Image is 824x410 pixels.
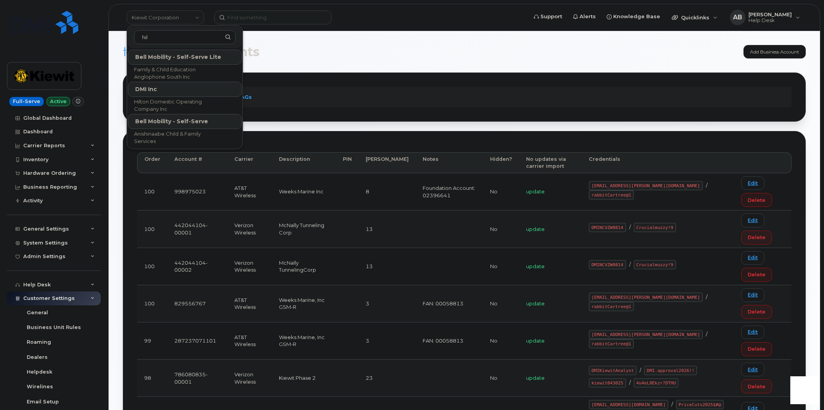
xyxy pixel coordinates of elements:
[741,326,764,339] a: Edit
[137,152,167,174] th: Order
[134,66,223,81] span: Family & Child Education Anglophone South Inc
[137,248,167,285] td: 100
[167,210,227,248] td: 442044104-00001
[741,268,772,282] button: Delete
[134,98,223,113] span: Hilton Domestic Operating Company Inc
[526,375,545,381] span: update
[227,360,272,397] td: Verizon Wireless
[526,188,545,195] span: update
[483,210,519,248] td: No
[483,360,519,397] td: No
[416,285,483,322] td: FAN: 00058813
[483,322,519,360] td: No
[167,173,227,210] td: 998975023
[359,173,416,210] td: 8
[519,152,582,174] th: No updates via carrier import
[227,322,272,360] td: AT&T Wireless
[272,360,336,397] td: Kiewit Phase 2
[137,360,167,397] td: 98
[483,285,519,322] td: No
[706,331,707,337] span: /
[359,285,416,322] td: 3
[743,45,806,59] a: Add Business Account
[167,152,227,174] th: Account #
[640,367,641,373] span: /
[272,210,336,248] td: McNally Tunneling Corp
[483,152,519,174] th: Hidden?
[741,251,764,265] a: Edit
[227,285,272,322] td: AT&T Wireless
[706,294,707,300] span: /
[137,322,167,360] td: 99
[748,271,766,278] span: Delete
[416,322,483,360] td: FAN: 00058813
[741,176,764,190] a: Edit
[748,345,766,353] span: Delete
[227,210,272,248] td: Verizon Wireless
[359,152,416,174] th: [PERSON_NAME]
[128,82,242,97] div: DMI Inc
[741,379,772,393] button: Delete
[748,308,766,315] span: Delete
[526,338,545,344] span: update
[167,285,227,322] td: 829556767
[134,130,223,145] span: Anishinaabe Child & Family Services
[128,114,242,129] div: Bell Mobility - Self-Serve
[644,366,697,375] code: DMI.approval2026!!
[483,173,519,210] td: No
[741,363,764,376] a: Edit
[134,30,236,44] input: Search
[128,50,242,65] div: Bell Mobility - Self-Serve Lite
[227,173,272,210] td: AT&T Wireless
[137,210,167,248] td: 100
[741,193,772,207] button: Delete
[589,190,634,200] code: rabbitCartree@1
[359,210,416,248] td: 13
[790,376,818,404] iframe: Messenger Launcher
[416,152,483,174] th: Notes
[748,196,766,204] span: Delete
[336,152,359,174] th: PIN
[526,263,545,269] span: update
[359,248,416,285] td: 13
[634,223,676,232] code: Crucialmuzzy!9
[629,379,631,386] span: /
[706,182,707,188] span: /
[137,285,167,322] td: 100
[359,322,416,360] td: 3
[589,260,626,269] code: DMINCVZW0814
[589,293,703,302] code: [EMAIL_ADDRESS][PERSON_NAME][DOMAIN_NAME]
[167,248,227,285] td: 442044104-00002
[634,378,679,388] code: 4u4eL8Ekzr?DTHU
[167,360,227,397] td: 786080835-00001
[137,173,167,210] td: 100
[272,152,336,174] th: Description
[741,342,772,356] button: Delete
[128,98,242,113] a: Hilton Domestic Operating Company Inc
[582,152,734,174] th: Credentials
[741,231,772,245] button: Delete
[526,226,545,232] span: update
[748,234,766,241] span: Delete
[227,248,272,285] td: Verizon Wireless
[741,288,764,302] a: Edit
[629,224,631,230] span: /
[741,214,764,227] a: Edit
[272,173,336,210] td: Weeks Marine Inc
[748,383,766,390] span: Delete
[741,305,772,319] button: Delete
[526,300,545,307] span: update
[589,366,636,375] code: DMIKiewitAnalyst
[676,400,724,409] code: PriceCuts2025$#@
[589,181,703,190] code: [EMAIL_ADDRESS][PERSON_NAME][DOMAIN_NAME]
[589,223,626,232] code: DMINCVZW0814
[589,400,668,409] code: [EMAIL_ADDRESS][DOMAIN_NAME]
[589,330,703,339] code: [EMAIL_ADDRESS][PERSON_NAME][DOMAIN_NAME]
[359,360,416,397] td: 23
[629,261,631,267] span: /
[589,339,634,348] code: rabbitCartree@1
[589,302,634,311] code: rabbitCartree@1
[589,378,626,388] code: kiewit043025
[272,322,336,360] td: Weeks Marine, Inc GSM-R
[167,322,227,360] td: 287237071101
